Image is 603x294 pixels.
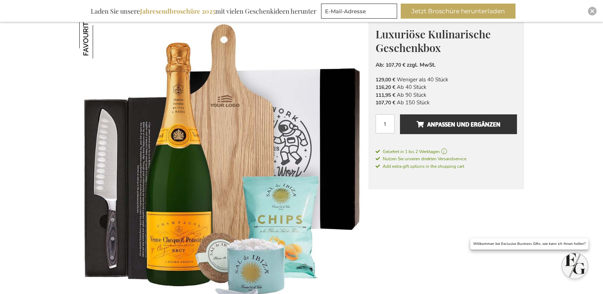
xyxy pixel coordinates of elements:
span: Nutzen Sie unseren direkten Versandservice [376,156,466,162]
span: Luxuriöse Kulinarische Geschenkbox [376,27,491,55]
li: Weniger als 40 Stück [376,76,517,84]
a: Add extra gift options in the shopping cart [376,162,517,170]
li: Ab 90 Stück [376,91,517,99]
button: Anpassen und ergänzen [400,114,517,134]
span: Add extra gift options in the shopping cart [376,163,464,169]
span: 107,70 € [386,62,405,68]
span: 116,20 € [376,84,395,91]
span: 107,70 € [376,99,395,106]
span: 111,95 € [376,92,395,99]
span: zzgl. MwSt. [407,61,436,68]
span: Anpassen und ergänzen [416,119,500,130]
a: Nutzen Sie unseren direkten Versandservice [376,155,517,162]
b: Jahresendbroschüre 2025 [140,7,215,15]
form: marketing offers and promotions [321,4,399,21]
input: Menge [376,114,395,133]
img: Close [590,9,594,13]
input: E-Mail-Adresse [321,4,397,19]
div: Laden Sie unsere mit vielen Geschenkideen herunter [88,4,320,19]
div: Close [588,7,597,15]
span: 129,00 € [376,76,395,83]
li: Ab 40 Stück [376,84,517,91]
img: Luxuriöse Kulinarische Geschenkbox [79,15,123,58]
span: Ab: [376,61,384,68]
li: Ab 150 Stück [376,99,517,106]
a: Geliefert in 1 bis 2 Werktagen [376,148,517,155]
button: Jetzt Broschüre herunterladen [401,4,515,19]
